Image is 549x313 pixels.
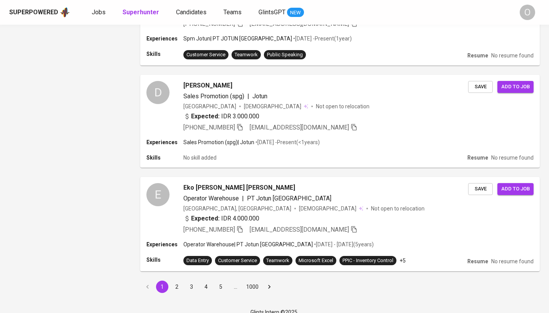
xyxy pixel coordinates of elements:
p: Experiences [146,35,183,42]
p: No resume found [491,257,534,265]
button: Go to page 1000 [244,281,261,293]
p: Resume [467,52,488,59]
span: Add to job [501,185,530,194]
button: page 1 [156,281,168,293]
button: Save [468,81,493,93]
p: Not open to relocation [371,205,425,212]
div: D [146,81,170,104]
div: E [146,183,170,206]
span: Jotun [252,93,267,100]
button: Go to page 3 [185,281,198,293]
span: Operator Warehouse [183,195,239,202]
button: Add to job [497,81,534,93]
div: Data Entry [186,257,209,264]
div: Public Speaking [267,51,303,59]
p: • [DATE] - Present ( 1 year ) [292,35,352,42]
div: Customer Service [186,51,225,59]
p: Sales Promotion (spg) | Jotun [183,138,254,146]
p: No resume found [491,52,534,59]
a: GlintsGPT NEW [259,8,304,17]
span: GlintsGPT [259,8,285,16]
span: Teams [223,8,242,16]
img: app logo [60,7,70,18]
p: • [DATE] - [DATE] ( 5 years ) [313,241,374,248]
div: Customer Service [218,257,257,264]
span: [PHONE_NUMBER] [183,124,235,131]
span: Save [472,82,489,91]
p: +5 [400,257,406,264]
b: Superhunter [123,8,159,16]
span: [EMAIL_ADDRESS][DOMAIN_NAME] [250,124,349,131]
span: | [247,92,249,101]
div: IDR 3.000.000 [183,112,259,121]
span: Jobs [92,8,106,16]
a: EEko [PERSON_NAME] [PERSON_NAME]Operator Warehouse|PT Jotun [GEOGRAPHIC_DATA][GEOGRAPHIC_DATA], [... [140,177,540,271]
p: Experiences [146,241,183,248]
p: Skills [146,50,183,58]
p: Skills [146,256,183,264]
a: Candidates [176,8,208,17]
div: IDR 4.000.000 [183,214,259,223]
button: Add to job [497,183,534,195]
b: Expected: [191,214,220,223]
p: Resume [467,154,488,162]
a: D[PERSON_NAME]Sales Promotion (spg)|Jotun[GEOGRAPHIC_DATA][DEMOGRAPHIC_DATA] Not open to relocati... [140,75,540,168]
button: Go to next page [263,281,275,293]
div: [GEOGRAPHIC_DATA], [GEOGRAPHIC_DATA] [183,205,291,212]
span: Save [472,185,489,194]
button: Go to page 4 [200,281,212,293]
div: PPIC - Inventory Control [342,257,393,264]
div: O [520,5,535,20]
div: [GEOGRAPHIC_DATA] [183,103,236,110]
span: [DEMOGRAPHIC_DATA] [244,103,302,110]
p: Experiences [146,138,183,146]
a: Jobs [92,8,107,17]
span: Eko [PERSON_NAME] [PERSON_NAME] [183,183,295,192]
p: Skills [146,154,183,162]
span: Add to job [501,82,530,91]
span: [EMAIL_ADDRESS][DOMAIN_NAME] [250,226,349,233]
p: Spm Jotun | PT JOTUN [GEOGRAPHIC_DATA] [183,35,292,42]
p: No skill added [183,154,217,162]
div: Teamwork [235,51,258,59]
div: … [229,283,242,291]
a: Superhunter [123,8,161,17]
div: Teamwork [266,257,289,264]
p: Not open to relocation [316,103,369,110]
button: Save [468,183,493,195]
a: Superpoweredapp logo [9,7,70,18]
nav: pagination navigation [140,281,277,293]
span: Sales Promotion (spg) [183,93,244,100]
p: Operator Warehouse | PT Jotun [GEOGRAPHIC_DATA] [183,241,313,248]
span: Candidates [176,8,207,16]
span: PT Jotun [GEOGRAPHIC_DATA] [247,195,331,202]
p: No resume found [491,154,534,162]
span: [DEMOGRAPHIC_DATA] [299,205,358,212]
div: Superpowered [9,8,58,17]
button: Go to page 5 [215,281,227,293]
p: • [DATE] - Present ( <1 years ) [254,138,320,146]
span: | [242,194,244,203]
b: Expected: [191,112,220,121]
span: [PERSON_NAME] [183,81,232,90]
span: NEW [287,9,304,17]
div: Microsoft Excel [299,257,333,264]
span: [PHONE_NUMBER] [183,226,235,233]
button: Go to page 2 [171,281,183,293]
a: Teams [223,8,243,17]
p: Resume [467,257,488,265]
